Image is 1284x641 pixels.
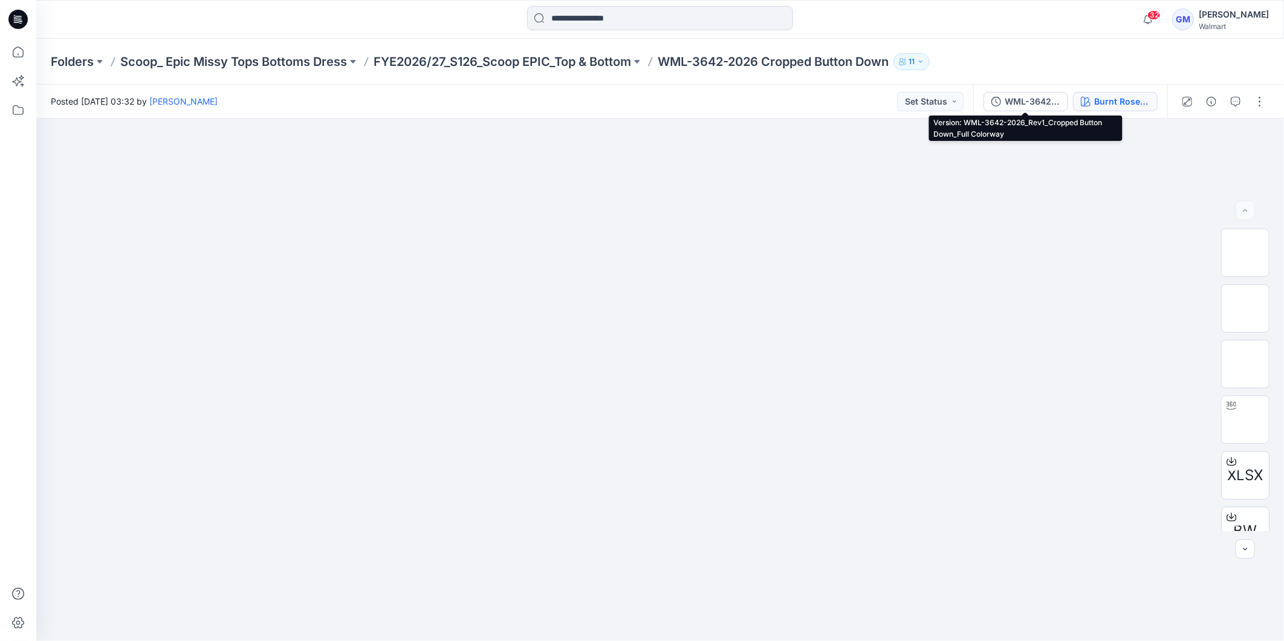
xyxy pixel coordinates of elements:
[1202,92,1221,111] button: Details
[374,53,631,70] a: FYE2026/27_S126_Scoop EPIC_Top & Bottom
[120,53,347,70] a: Scoop_ Epic Missy Tops Bottoms Dress
[1228,464,1263,486] span: XLSX
[1199,22,1269,31] div: Walmart
[909,55,915,68] p: 11
[51,53,94,70] a: Folders
[1147,10,1161,20] span: 32
[658,53,889,70] p: WML-3642-2026 Cropped Button Down
[1073,92,1158,111] button: Burnt Rosemary_Sateen
[1172,8,1194,30] div: GM
[1094,95,1150,108] div: Burnt Rosemary_Sateen
[984,92,1068,111] button: WML-3642-2026_Rev1_Cropped Button Down_Full Colorway
[51,95,218,108] span: Posted [DATE] 03:32 by
[1199,7,1269,22] div: [PERSON_NAME]
[1005,95,1060,108] div: WML-3642-2026_Rev1_Cropped Button Down_Full Colorway
[149,96,218,106] a: [PERSON_NAME]
[1234,520,1257,542] span: BW
[893,53,930,70] button: 11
